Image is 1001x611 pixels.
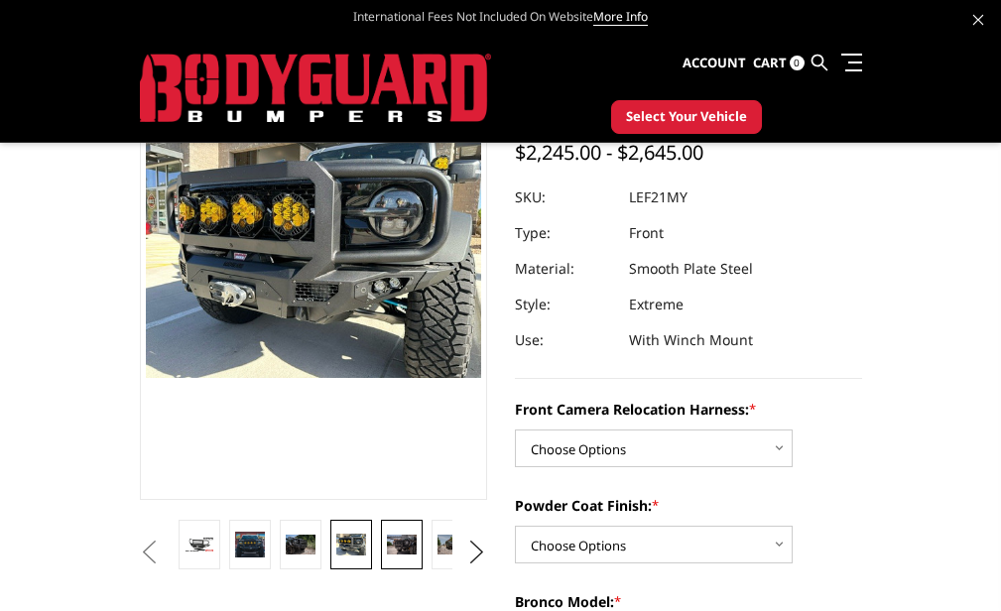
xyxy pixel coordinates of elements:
[438,535,466,553] img: Bronco Extreme Front (winch mount)
[515,251,614,287] dt: Material:
[629,251,753,287] dd: Smooth Plate Steel
[629,180,688,215] dd: LEF21MY
[611,100,762,134] button: Select Your Vehicle
[626,107,747,127] span: Select Your Vehicle
[515,287,614,322] dt: Style:
[629,287,684,322] dd: Extreme
[135,538,165,567] button: Previous
[629,322,753,358] dd: With Winch Mount
[790,56,805,70] span: 0
[235,532,264,556] img: Bronco Extreme Front (winch mount)
[515,322,614,358] dt: Use:
[753,37,805,90] a: Cart 0
[629,215,664,251] dd: Front
[515,139,703,166] span: $2,245.00 - $2,645.00
[286,535,314,553] img: Bronco Extreme Front (winch mount)
[515,215,614,251] dt: Type:
[336,534,365,555] img: Bronco Extreme Front (winch mount)
[140,54,491,123] img: BODYGUARD BUMPERS
[387,535,416,553] img: Bronco Extreme Front (winch mount)
[140,4,487,500] a: Bronco Extreme Front (winch mount)
[515,180,614,215] dt: SKU:
[515,495,862,516] label: Powder Coat Finish:
[753,54,787,71] span: Cart
[461,538,491,567] button: Next
[185,537,213,552] img: Bronco Extreme Front (winch mount)
[593,8,648,26] a: More Info
[515,399,862,420] label: Front Camera Relocation Harness:
[683,54,746,71] span: Account
[683,37,746,90] a: Account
